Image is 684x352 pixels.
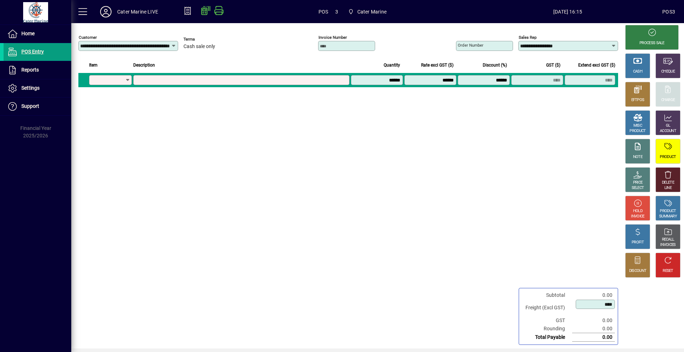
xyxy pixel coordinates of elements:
span: Support [21,103,39,109]
td: 0.00 [572,325,615,333]
span: Rate excl GST ($) [421,61,454,69]
span: Terms [183,37,226,42]
span: 3 [335,6,338,17]
div: RECALL [662,237,674,242]
div: GL [666,123,670,128]
div: HOLD [633,209,642,214]
div: PRODUCT [660,154,676,160]
td: Total Payable [522,333,572,342]
td: Rounding [522,325,572,333]
div: EFTPOS [631,98,644,103]
div: Cater Marine LIVE [117,6,158,17]
span: Cash sale only [183,44,215,49]
div: PRODUCT [660,209,676,214]
div: MISC [633,123,642,128]
mat-label: Customer [79,35,97,40]
div: LINE [664,185,672,191]
div: SUMMARY [659,214,677,219]
div: DISCOUNT [629,268,646,274]
span: Extend excl GST ($) [578,61,615,69]
div: SELECT [632,185,644,191]
td: 0.00 [572,316,615,325]
span: Settings [21,85,40,91]
div: POS3 [662,6,675,17]
span: Cater Marine [345,5,389,18]
div: PRODUCT [629,128,646,134]
span: Reports [21,67,39,73]
a: Reports [4,61,71,79]
div: RESET [663,268,673,274]
div: INVOICES [660,242,675,248]
td: Subtotal [522,291,572,299]
td: 0.00 [572,291,615,299]
td: Freight (Excl GST) [522,299,572,316]
span: Description [133,61,155,69]
div: CASH [633,69,642,74]
span: Home [21,31,35,36]
mat-label: Order number [458,43,483,48]
div: CHEQUE [661,69,675,74]
div: PRICE [633,180,643,185]
button: Profile [94,5,117,18]
span: [DATE] 16:15 [473,6,662,17]
td: 0.00 [572,333,615,342]
span: GST ($) [546,61,560,69]
td: GST [522,316,572,325]
span: POS Entry [21,49,44,54]
div: NOTE [633,154,642,160]
div: ACCOUNT [660,128,676,134]
div: DELETE [662,180,674,185]
span: Item [89,61,98,69]
span: POS [318,6,328,17]
a: Settings [4,79,71,97]
div: PROFIT [632,240,644,245]
span: Cater Marine [357,6,387,17]
mat-label: Sales rep [519,35,537,40]
span: Discount (%) [483,61,507,69]
div: CHARGE [661,98,675,103]
a: Support [4,98,71,115]
div: PROCESS SALE [639,41,664,46]
span: Quantity [384,61,400,69]
mat-label: Invoice number [318,35,347,40]
a: Home [4,25,71,43]
div: INVOICE [631,214,644,219]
